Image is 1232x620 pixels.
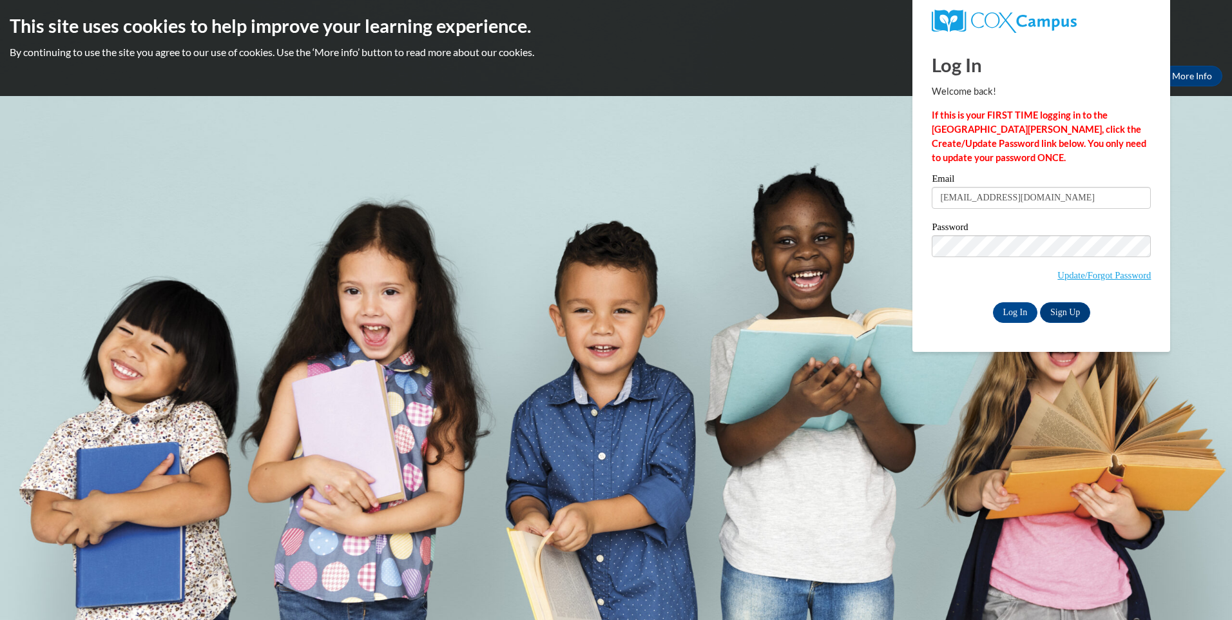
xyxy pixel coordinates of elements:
h1: Log In [932,52,1151,78]
strong: If this is your FIRST TIME logging in to the [GEOGRAPHIC_DATA][PERSON_NAME], click the Create/Upd... [932,110,1146,163]
a: Update/Forgot Password [1057,270,1151,280]
a: More Info [1162,66,1222,86]
label: Password [932,222,1151,235]
h2: This site uses cookies to help improve your learning experience. [10,13,1222,39]
input: Log In [993,302,1038,323]
a: COX Campus [932,10,1151,33]
a: Sign Up [1040,302,1090,323]
img: COX Campus [932,10,1076,33]
label: Email [932,174,1151,187]
p: Welcome back! [932,84,1151,99]
p: By continuing to use the site you agree to our use of cookies. Use the ‘More info’ button to read... [10,45,1222,59]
